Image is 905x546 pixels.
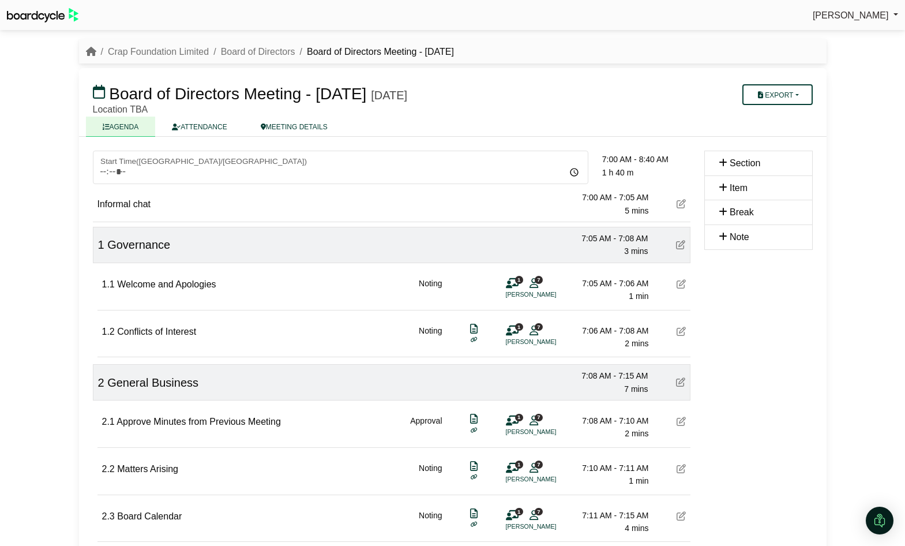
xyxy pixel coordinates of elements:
[98,238,104,251] span: 1
[419,462,442,488] div: Noting
[506,337,592,347] li: [PERSON_NAME]
[419,324,442,350] div: Noting
[602,153,690,166] div: 7:00 AM - 8:40 AM
[625,339,648,348] span: 2 mins
[568,191,649,204] div: 7:00 AM - 7:05 AM
[102,511,115,521] span: 2.3
[117,279,216,289] span: Welcome and Apologies
[506,522,592,532] li: [PERSON_NAME]
[866,507,893,534] div: Open Intercom Messenger
[117,511,182,521] span: Board Calendar
[107,376,198,389] span: General Business
[629,291,648,301] span: 1 min
[730,232,749,242] span: Note
[813,10,889,20] span: [PERSON_NAME]
[86,44,454,59] nav: breadcrumb
[568,414,649,427] div: 7:08 AM - 7:10 AM
[506,474,592,484] li: [PERSON_NAME]
[742,84,812,105] button: Export
[515,461,523,468] span: 1
[410,414,442,440] div: Approval
[108,47,209,57] a: Crap Foundation Limited
[102,417,115,427] span: 2.1
[221,47,295,57] a: Board of Directors
[535,461,543,468] span: 7
[515,323,523,331] span: 1
[730,183,748,193] span: Item
[535,323,543,331] span: 7
[602,168,633,177] span: 1 h 40 m
[295,44,454,59] li: Board of Directors Meeting - [DATE]
[568,277,649,290] div: 7:05 AM - 7:06 AM
[7,8,78,23] img: BoardcycleBlackGreen-aaafeed430059cb809a45853b8cf6d952af9d84e6e89e1f1685b34bfd5cb7d64.svg
[97,199,151,209] span: Informal chat
[506,427,592,437] li: [PERSON_NAME]
[109,85,366,103] span: Board of Directors Meeting - [DATE]
[568,324,649,337] div: 7:06 AM - 7:08 AM
[515,276,523,283] span: 1
[155,117,243,137] a: ATTENDANCE
[102,279,115,289] span: 1.1
[625,523,648,533] span: 4 mins
[535,276,543,283] span: 7
[117,327,196,336] span: Conflicts of Interest
[629,476,648,485] span: 1 min
[515,414,523,421] span: 1
[371,88,407,102] div: [DATE]
[419,277,442,303] div: Noting
[244,117,344,137] a: MEETING DETAILS
[102,464,115,474] span: 2.2
[107,238,170,251] span: Governance
[86,117,156,137] a: AGENDA
[730,207,754,217] span: Break
[515,508,523,515] span: 1
[624,246,648,256] span: 3 mins
[568,232,648,245] div: 7:05 AM - 7:08 AM
[117,417,281,427] span: Approve Minutes from Previous Meeting
[98,376,104,389] span: 2
[535,508,543,515] span: 7
[625,206,648,215] span: 5 mins
[419,509,442,535] div: Noting
[568,369,648,382] div: 7:08 AM - 7:15 AM
[813,8,898,23] a: [PERSON_NAME]
[506,290,592,300] li: [PERSON_NAME]
[568,509,649,522] div: 7:11 AM - 7:15 AM
[117,464,178,474] span: Matters Arising
[624,384,648,394] span: 7 mins
[730,158,760,168] span: Section
[625,429,648,438] span: 2 mins
[93,104,148,114] span: Location TBA
[102,327,115,336] span: 1.2
[535,414,543,421] span: 7
[568,462,649,474] div: 7:10 AM - 7:11 AM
